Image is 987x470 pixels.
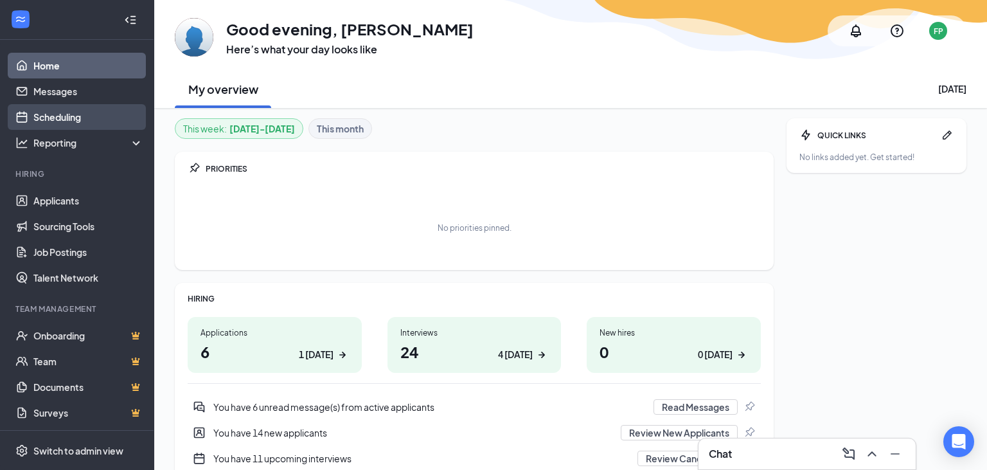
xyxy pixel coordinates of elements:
a: Scheduling [33,104,143,130]
svg: QuestionInfo [889,23,905,39]
b: [DATE] - [DATE] [229,122,295,136]
div: [DATE] [938,82,966,95]
div: Team Management [15,303,141,314]
svg: Pin [743,426,756,439]
button: Review Candidates [637,451,738,466]
h1: 0 [600,341,748,363]
svg: Pin [188,162,200,175]
div: Hiring [15,168,141,179]
a: New hires00 [DATE]ArrowRight [587,317,761,373]
svg: CalendarNew [193,452,206,465]
div: FP [934,26,943,37]
a: Applications61 [DATE]ArrowRight [188,317,362,373]
a: UserEntityYou have 14 new applicantsReview New ApplicantsPin [188,420,761,446]
button: Read Messages [654,399,738,415]
svg: Pin [743,401,756,413]
svg: UserEntity [193,426,206,439]
h1: Good evening, [PERSON_NAME] [226,18,474,40]
h1: 24 [400,341,549,363]
a: DocumentsCrown [33,374,143,400]
div: 1 [DATE] [299,348,333,361]
a: Interviews244 [DATE]ArrowRight [387,317,562,373]
div: HIRING [188,293,761,304]
div: You have 14 new applicants [188,420,761,446]
div: No priorities pinned. [438,222,511,233]
a: Job Postings [33,239,143,265]
h3: Here’s what your day looks like [226,42,474,57]
svg: ArrowRight [735,348,748,361]
svg: ComposeMessage [841,446,857,462]
b: This month [317,122,364,136]
div: PRIORITIES [206,163,761,174]
div: Applications [200,327,349,338]
img: Frank P [175,18,213,57]
h1: 6 [200,341,349,363]
svg: Collapse [124,14,137,26]
a: Home [33,53,143,78]
a: SurveysCrown [33,400,143,426]
svg: Minimize [887,446,903,462]
h3: Chat [709,447,732,461]
a: Messages [33,78,143,104]
svg: Pen [941,129,954,141]
div: QUICK LINKS [817,130,936,141]
svg: ArrowRight [336,348,349,361]
svg: ArrowRight [535,348,548,361]
div: New hires [600,327,748,338]
svg: Analysis [15,136,28,149]
a: Talent Network [33,265,143,291]
a: TeamCrown [33,348,143,374]
svg: ChevronUp [864,446,880,462]
a: Sourcing Tools [33,213,143,239]
svg: WorkstreamLogo [14,13,27,26]
div: You have 6 unread message(s) from active applicants [213,401,646,413]
button: ComposeMessage [839,444,859,464]
div: You have 11 upcoming interviews [213,452,630,465]
div: 0 [DATE] [698,348,733,361]
button: ChevronUp [862,444,882,464]
div: Reporting [33,136,144,149]
button: Review New Applicants [621,425,738,440]
div: You have 14 new applicants [213,426,613,439]
div: Switch to admin view [33,444,123,457]
svg: DoubleChatActive [193,401,206,413]
div: No links added yet. Get started! [799,152,954,163]
button: Minimize [885,444,905,464]
a: OnboardingCrown [33,323,143,348]
div: 4 [DATE] [498,348,533,361]
a: DoubleChatActiveYou have 6 unread message(s) from active applicantsRead MessagesPin [188,394,761,420]
svg: Notifications [848,23,864,39]
a: Applicants [33,188,143,213]
div: You have 6 unread message(s) from active applicants [188,394,761,420]
svg: Bolt [799,129,812,141]
div: Open Intercom Messenger [943,426,974,457]
h2: My overview [188,81,258,97]
div: This week : [183,122,295,136]
svg: Settings [15,444,28,457]
div: Interviews [400,327,549,338]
